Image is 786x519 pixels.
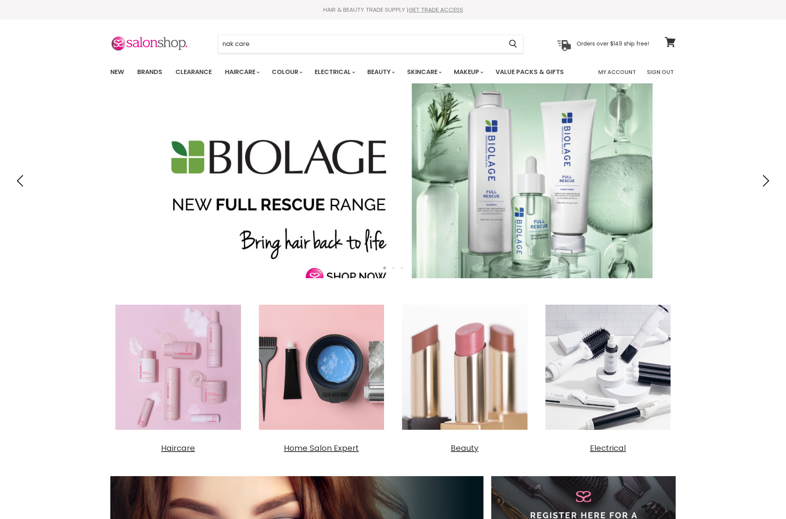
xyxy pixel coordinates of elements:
[503,35,523,53] button: Search
[400,267,403,269] li: Page dot 3
[309,64,360,80] a: Electrical
[101,61,685,83] nav: Main
[540,300,676,435] img: Electrical
[397,300,533,435] img: Beauty
[401,64,446,80] a: Skincare
[577,40,649,47] p: Orders over $149 ship free!
[593,64,641,80] a: My Account
[170,64,218,80] a: Clearance
[490,64,570,80] a: Value Packs & Gifts
[361,64,400,80] a: Beauty
[104,61,582,83] ul: Main menu
[254,300,389,435] img: Home Salon Expert
[218,35,503,53] input: Search
[409,5,463,14] a: GET TRADE ACCESS
[161,443,195,454] span: Haircare
[14,173,29,189] button: Previous
[254,300,389,454] a: Home Salon Expert Home Salon Expert
[219,64,264,80] a: Haircare
[642,64,678,80] a: Sign Out
[451,443,478,454] span: Beauty
[448,64,488,80] a: Makeup
[392,267,395,269] li: Page dot 2
[110,300,246,454] a: Haircare Haircare
[131,64,168,80] a: Brands
[266,64,307,80] a: Colour
[104,64,130,80] a: New
[101,6,685,14] div: HAIR & BEAUTY TRADE SUPPLY |
[590,443,626,454] span: Electrical
[397,300,533,454] a: Beauty Beauty
[540,300,676,454] a: Electrical Electrical
[383,267,386,269] li: Page dot 1
[284,443,359,454] span: Home Salon Expert
[110,300,246,435] img: Haircare
[218,35,524,53] form: Product
[757,173,772,189] button: Next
